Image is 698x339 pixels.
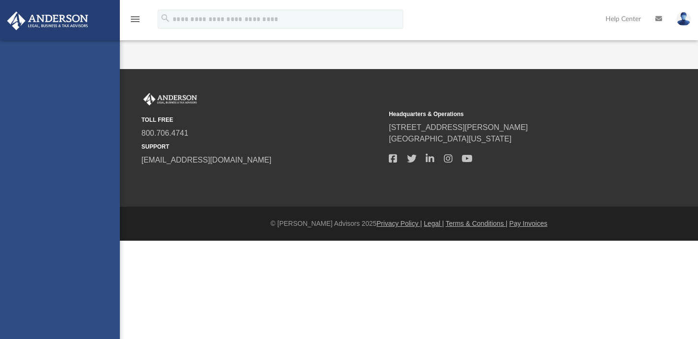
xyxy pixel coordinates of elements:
a: [STREET_ADDRESS][PERSON_NAME] [389,123,528,131]
a: 800.706.4741 [141,129,188,137]
a: Privacy Policy | [377,220,422,227]
div: © [PERSON_NAME] Advisors 2025 [120,219,698,229]
a: Legal | [424,220,444,227]
a: menu [129,18,141,25]
a: [EMAIL_ADDRESS][DOMAIN_NAME] [141,156,271,164]
i: menu [129,13,141,25]
i: search [160,13,171,23]
img: Anderson Advisors Platinum Portal [141,93,199,105]
img: Anderson Advisors Platinum Portal [4,12,91,30]
img: User Pic [676,12,691,26]
small: TOLL FREE [141,116,382,124]
a: Pay Invoices [509,220,547,227]
small: Headquarters & Operations [389,110,629,118]
small: SUPPORT [141,142,382,151]
a: [GEOGRAPHIC_DATA][US_STATE] [389,135,512,143]
a: Terms & Conditions | [446,220,508,227]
